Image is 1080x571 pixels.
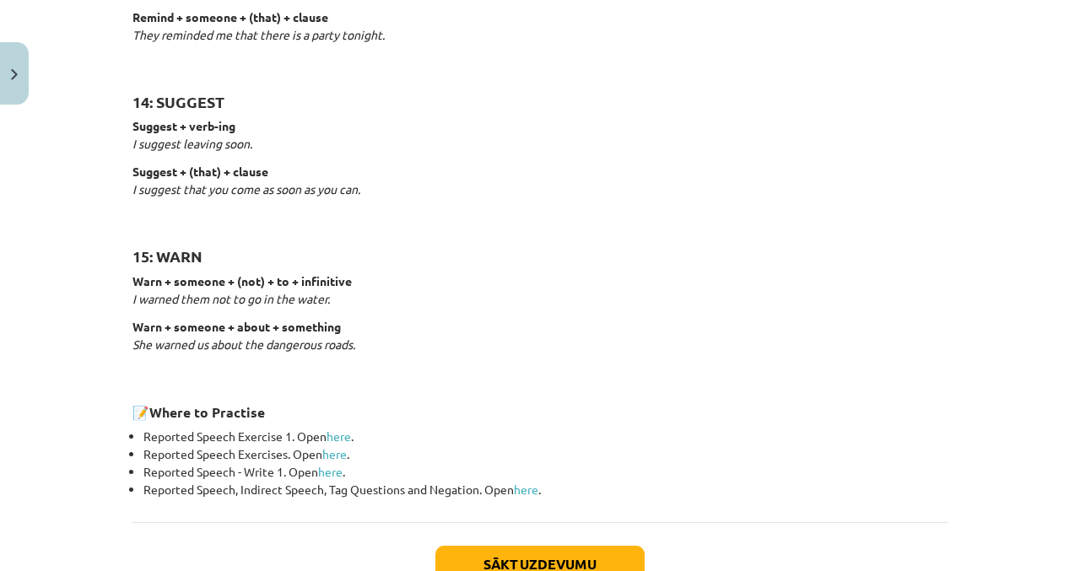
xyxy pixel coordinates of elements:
a: here [327,428,351,444]
em: I warned them not to go in the water. [132,291,330,306]
em: She warned us about the dangerous roads. [132,337,355,352]
strong: Warn + someone + about + something [132,319,341,334]
a: here [322,446,347,461]
strong: Remind + someone + (that) + clause [132,9,328,24]
em: They reminded me that there is a party tonight. [132,27,385,42]
em: I suggest leaving soon. [132,136,252,151]
a: here [514,482,538,497]
li: Reported Speech - Write 1. Open . [143,463,948,481]
strong: Suggest + verb-ing [132,118,235,133]
em: I suggest that you come as soon as you can. [132,181,360,197]
li: Reported Speech Exercise 1. Open . [143,428,948,445]
img: icon-close-lesson-0947bae3869378f0d4975bcd49f059093ad1ed9edebbc8119c70593378902aed.svg [11,69,18,80]
li: Reported Speech, Indirect Speech, Tag Questions and Negation. Open . [143,481,948,498]
a: here [318,464,343,479]
strong: Where to Practise [149,403,265,421]
strong: Suggest + (that) + clause [132,164,268,179]
strong: Warn + someone + (not) + to + infinitive [132,273,352,288]
strong: 14: SUGGEST [132,92,224,111]
strong: 15: WARN [132,246,202,266]
li: Reported Speech Exercises. Open . [143,445,948,463]
h3: 📝 [132,391,948,423]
